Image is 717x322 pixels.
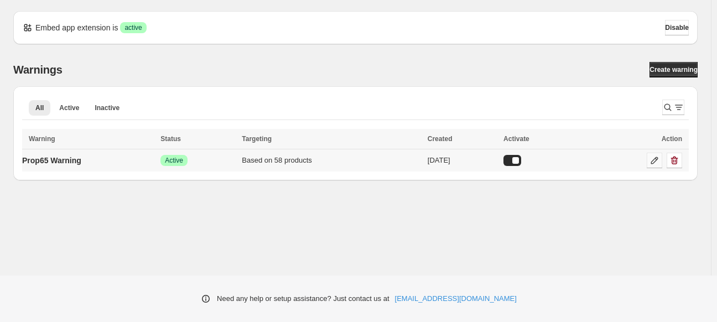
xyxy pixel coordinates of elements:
span: Create warning [650,65,698,74]
span: Active [59,103,79,112]
span: active [124,23,142,32]
span: Targeting [242,135,272,143]
button: Disable [665,20,689,35]
span: Status [160,135,181,143]
span: Inactive [95,103,119,112]
p: Prop65 Warning [22,155,81,166]
div: [DATE] [428,155,497,166]
button: Search and filter results [662,100,684,115]
span: Disable [665,23,689,32]
div: Based on 58 products [242,155,421,166]
span: Created [428,135,453,143]
span: Activate [503,135,529,143]
a: Create warning [650,62,698,77]
span: Warning [29,135,55,143]
a: [EMAIL_ADDRESS][DOMAIN_NAME] [395,293,517,304]
p: Embed app extension is [35,22,118,33]
span: Active [165,156,183,165]
a: Prop65 Warning [22,152,81,169]
h2: Warnings [13,63,63,76]
span: Action [662,135,682,143]
span: All [35,103,44,112]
